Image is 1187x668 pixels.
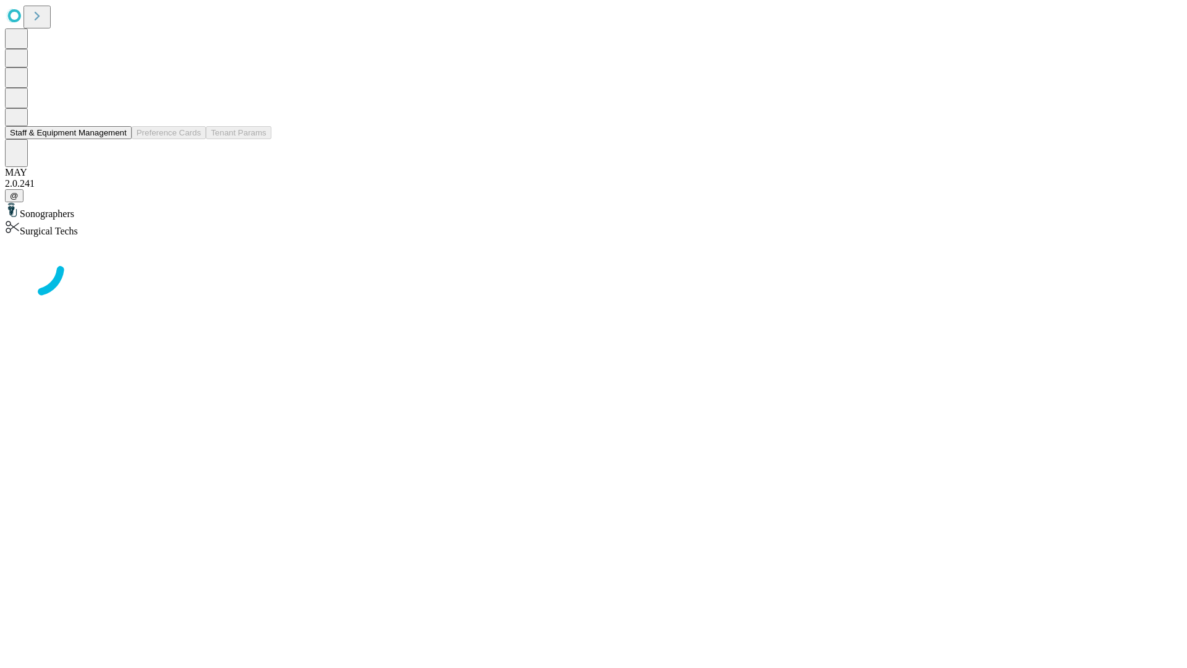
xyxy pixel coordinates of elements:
[5,189,23,202] button: @
[5,167,1182,178] div: MAY
[10,191,19,200] span: @
[206,126,271,139] button: Tenant Params
[5,202,1182,220] div: Sonographers
[132,126,206,139] button: Preference Cards
[5,220,1182,237] div: Surgical Techs
[5,178,1182,189] div: 2.0.241
[5,126,132,139] button: Staff & Equipment Management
